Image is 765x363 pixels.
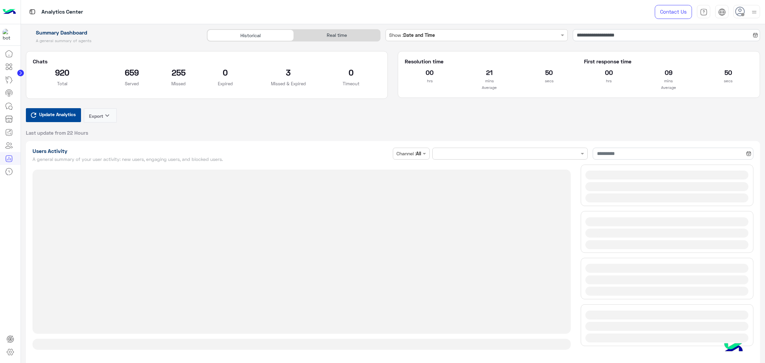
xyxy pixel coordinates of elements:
span: Update Analytics [38,110,77,119]
button: Update Analytics [26,108,81,122]
div: Real time [294,30,380,41]
p: Analytics Center [42,8,83,17]
h2: 50 [524,67,574,78]
h5: Resolution time [405,58,574,65]
h5: A general summary of agents [26,38,200,43]
p: mins [643,78,693,84]
p: Timeout [321,80,381,87]
h2: 0 [196,67,255,78]
h2: 659 [102,67,161,78]
i: keyboard_arrow_down [103,111,111,119]
h5: Chats [33,58,381,65]
p: secs [524,78,574,84]
h2: 0 [321,67,381,78]
h2: 00 [584,67,634,78]
p: Total [33,80,92,87]
p: Served [102,80,161,87]
img: hulul-logo.png [722,336,745,360]
p: hrs [584,78,634,84]
h2: 255 [171,67,186,78]
p: mins [465,78,514,84]
p: Missed & Expired [265,80,311,87]
p: Average [584,84,753,91]
p: Expired [196,80,255,87]
button: Exportkeyboard_arrow_down [84,108,117,123]
h2: 50 [703,67,753,78]
h2: 21 [465,67,514,78]
img: tab [700,8,708,16]
a: Contact Us [655,5,692,19]
p: secs [703,78,753,84]
div: Historical [207,30,294,41]
span: Last update from 22 Hours [26,129,88,136]
p: hrs [405,78,455,84]
img: tab [28,8,37,16]
h2: 3 [265,67,311,78]
h2: 00 [405,67,455,78]
p: Average [405,84,574,91]
img: tab [718,8,726,16]
a: tab [697,5,710,19]
h2: 09 [643,67,693,78]
h1: Summary Dashboard [26,29,200,36]
img: 1403182699927242 [3,29,15,41]
h5: First response time [584,58,753,65]
p: Missed [171,80,186,87]
h2: 920 [33,67,92,78]
img: Logo [3,5,16,19]
img: profile [750,8,758,16]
